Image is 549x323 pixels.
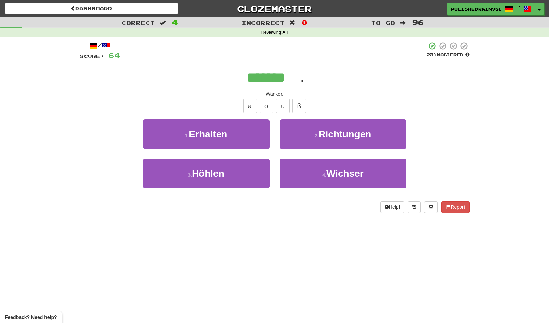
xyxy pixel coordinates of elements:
[380,201,405,213] button: Help!
[300,69,304,85] span: .
[108,51,120,59] span: 64
[189,129,227,139] span: Erhalten
[121,19,155,26] span: Correct
[172,18,178,26] span: 4
[188,3,361,15] a: Clozemaster
[160,20,167,26] span: :
[5,3,178,14] a: Dashboard
[451,6,501,12] span: PolishedRain9861
[412,18,424,26] span: 96
[243,99,257,113] button: ä
[280,159,406,188] button: 4.Wichser
[447,3,535,15] a: PolishedRain9861 /
[143,159,270,188] button: 3.Höhlen
[5,314,57,321] span: Open feedback widget
[80,91,470,97] div: Wanker.
[427,52,470,58] div: Mastered
[517,5,520,10] span: /
[302,18,308,26] span: 0
[192,168,224,179] span: Höhlen
[326,168,364,179] span: Wichser
[315,133,319,138] small: 2 .
[400,20,407,26] span: :
[280,119,406,149] button: 2.Richtungen
[80,53,104,59] span: Score:
[241,19,285,26] span: Incorrect
[260,99,273,113] button: ö
[322,172,326,178] small: 4 .
[276,99,290,113] button: ü
[289,20,297,26] span: :
[427,52,437,57] span: 25 %
[282,30,288,35] strong: All
[292,99,306,113] button: ß
[185,133,189,138] small: 1 .
[143,119,270,149] button: 1.Erhalten
[371,19,395,26] span: To go
[408,201,421,213] button: Round history (alt+y)
[80,42,120,50] div: /
[318,129,371,139] span: Richtungen
[441,201,469,213] button: Report
[188,172,192,178] small: 3 .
